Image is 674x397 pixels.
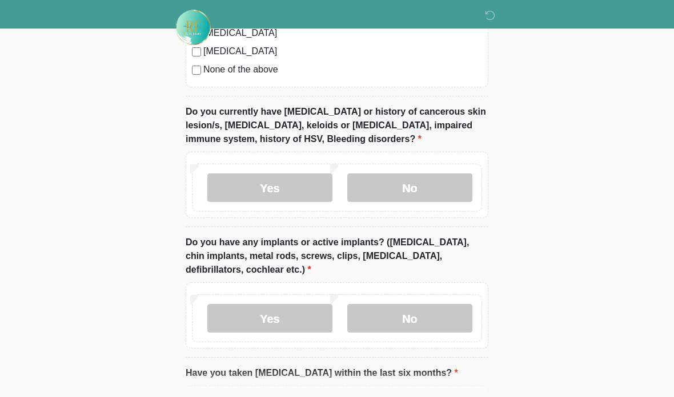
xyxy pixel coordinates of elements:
label: Yes [207,173,332,202]
img: Rehydrate Aesthetics & Wellness Logo [174,9,212,46]
label: Have you taken [MEDICAL_DATA] within the last six months? [186,366,458,380]
label: Do you currently have [MEDICAL_DATA] or history of cancerous skin lesion/s, [MEDICAL_DATA], keloi... [186,105,488,146]
label: Do you have any implants or active implants? ([MEDICAL_DATA], chin implants, metal rods, screws, ... [186,236,488,277]
label: None of the above [203,63,482,76]
input: None of the above [192,66,201,75]
label: No [347,304,472,333]
label: Yes [207,304,332,333]
label: No [347,173,472,202]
